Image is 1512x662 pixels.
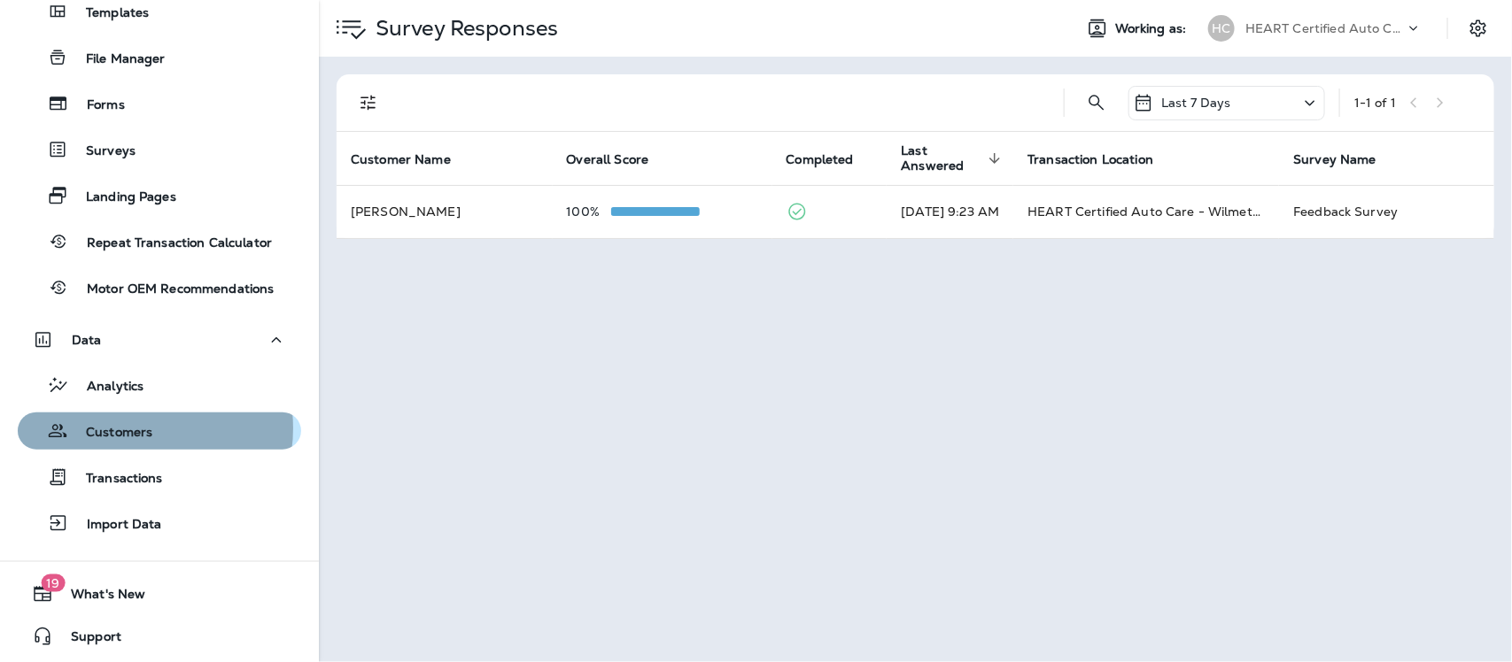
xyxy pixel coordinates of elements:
[901,143,1006,173] span: Last Answered
[53,629,121,650] span: Support
[18,223,301,260] button: Repeat Transaction Calculator
[1079,85,1114,120] button: Search Survey Responses
[337,185,553,238] td: [PERSON_NAME]
[1245,21,1405,35] p: HEART Certified Auto Care
[787,151,877,167] span: Completed
[18,458,301,496] button: Transactions
[18,504,301,542] button: Import Data
[1013,185,1279,238] td: HEART Certified Auto Care - Wilmette
[351,85,386,120] button: Filters
[567,151,672,167] span: Overall Score
[18,85,301,122] button: Forms
[53,587,145,608] span: What's New
[887,185,1013,238] td: [DATE] 9:23 AM
[1115,21,1190,36] span: Working as:
[72,333,102,347] p: Data
[69,379,143,396] p: Analytics
[18,39,301,76] button: File Manager
[18,131,301,168] button: Surveys
[1293,151,1400,167] span: Survey Name
[1161,96,1231,110] p: Last 7 Days
[1354,96,1396,110] div: 1 - 1 of 1
[901,143,983,173] span: Last Answered
[18,366,301,404] button: Analytics
[18,269,301,306] button: Motor OEM Recommendations
[1208,15,1235,42] div: HC
[69,517,162,534] p: Import Data
[68,143,136,160] p: Surveys
[351,151,474,167] span: Customer Name
[18,322,301,358] button: Data
[1027,151,1176,167] span: Transaction Location
[567,204,611,219] p: 100%
[351,152,451,167] span: Customer Name
[68,425,152,442] p: Customers
[18,576,301,612] button: 19What's New
[787,152,854,167] span: Completed
[69,235,272,252] p: Repeat Transaction Calculator
[41,574,65,592] span: 19
[1462,12,1494,44] button: Settings
[567,152,649,167] span: Overall Score
[68,51,166,68] p: File Manager
[68,189,176,206] p: Landing Pages
[1293,152,1376,167] span: Survey Name
[68,5,149,22] p: Templates
[368,15,558,42] p: Survey Responses
[68,471,163,488] p: Transactions
[69,97,125,114] p: Forms
[18,177,301,214] button: Landing Pages
[69,281,275,298] p: Motor OEM Recommendations
[18,619,301,654] button: Support
[18,412,301,450] button: Customers
[1279,185,1494,238] td: Feedback Survey
[1027,152,1153,167] span: Transaction Location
